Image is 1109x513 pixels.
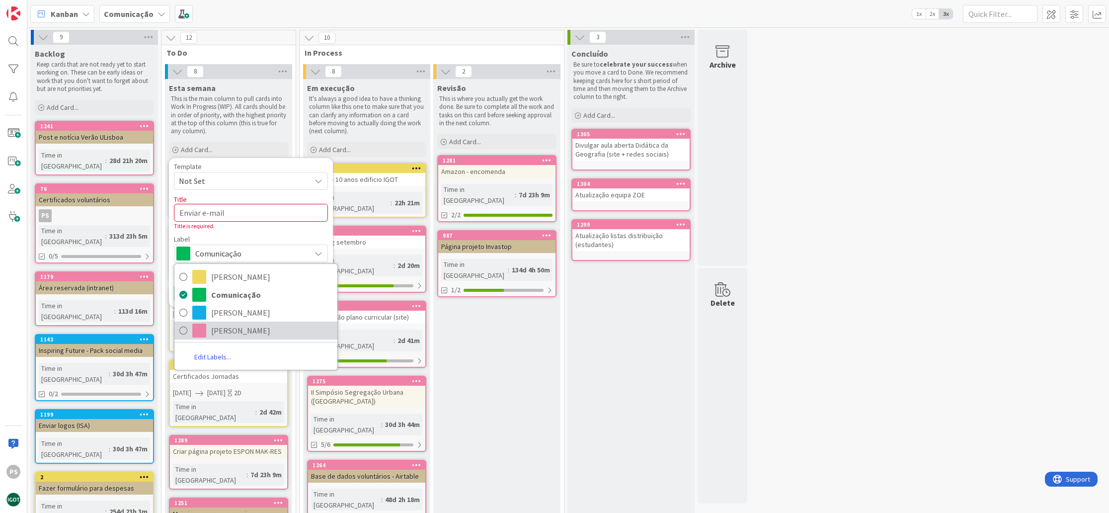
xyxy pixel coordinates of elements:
[449,137,481,146] span: Add Card...
[572,188,690,201] div: Atualização equipa ZOE
[710,59,736,71] div: Archive
[47,103,79,112] span: Add Card...
[305,48,552,58] span: In Process
[36,131,153,144] div: Post e notícia Verão ULisboa
[572,139,690,161] div: Divulgar aula aberta Didática da Geografia (site + redes sociais)
[35,183,154,263] a: 76Certificados voluntáriosPSTime in [GEOGRAPHIC_DATA]:313d 23h 5m0/5
[36,410,153,419] div: 1199
[35,49,65,59] span: Backlog
[170,436,287,458] div: 1289Criar página projeto ESPON MAK-RES
[246,469,248,480] span: :
[166,48,283,58] span: To Do
[573,61,689,101] p: Be sure to when you move a card to Done. We recommend keeping cards here for s short period of ti...
[394,260,395,271] span: :
[318,32,335,44] span: 10
[308,302,425,311] div: 1296
[577,221,690,228] div: 1299
[174,222,328,231] div: Title is required.
[438,165,555,178] div: Amazon - encomenda
[39,363,109,385] div: Time in [GEOGRAPHIC_DATA]
[939,9,952,19] span: 3x
[170,445,287,458] div: Criar página projeto ESPON MAK-RES
[313,378,425,385] div: 1275
[174,236,190,243] span: Label
[207,388,226,398] span: [DATE]
[36,482,153,495] div: Fazer formulário para despesas
[39,150,105,171] div: Time in [GEOGRAPHIC_DATA]
[40,273,153,280] div: 1179
[441,259,508,281] div: Time in [GEOGRAPHIC_DATA]
[36,272,153,294] div: 1179Área reservada (intranet)
[308,461,425,470] div: 1264
[104,9,154,19] b: Comunicação
[36,281,153,294] div: Área reservada (intranet)
[36,419,153,432] div: Enviar logos (ISA)
[195,247,306,260] span: Comunicação
[49,389,58,399] span: 0/2
[926,9,939,19] span: 2x
[173,464,246,486] div: Time in [GEOGRAPHIC_DATA]
[912,9,926,19] span: 1x
[170,370,287,383] div: Certificados Jornadas
[257,407,284,418] div: 2d 42m
[572,130,690,139] div: 1305
[37,61,152,93] p: Keep cards that are not ready yet to start working on. These can be early ideas or work that you ...
[39,300,114,322] div: Time in [GEOGRAPHIC_DATA]
[308,173,425,186] div: Convite 10 anos edificio IGOT
[321,439,330,450] span: 5/6
[174,163,202,170] span: Template
[308,302,425,324] div: 1296Atualização plano curricular (site)
[313,165,425,172] div: 1290
[109,368,110,379] span: :
[179,174,303,187] span: Not Set
[455,66,472,78] span: 2
[307,226,426,293] a: 1298Clipping setembroTime in [GEOGRAPHIC_DATA]:2d 20m3/4
[248,469,284,480] div: 7d 23h 9m
[391,197,392,208] span: :
[443,232,555,239] div: 987
[170,361,287,383] div: 1295Certificados Jornadas
[36,473,153,495] div: 2Fazer formulário para despesas
[174,348,251,366] a: Edit Labels...
[36,184,153,193] div: 76
[174,304,337,322] a: [PERSON_NAME]
[40,411,153,418] div: 1199
[308,227,425,249] div: 1298Clipping setembro
[36,122,153,144] div: 1241Post e notícia Verão ULisboa
[572,179,690,201] div: 1304Atualização equipa ZOE
[451,285,461,295] span: 1/2
[437,155,556,222] a: 1281Amazon - encomendaTime in [GEOGRAPHIC_DATA]:7d 23h 9m2/2
[234,388,241,398] div: 2D
[308,311,425,324] div: Atualização plano curricular (site)
[169,288,288,352] a: 1297[PERSON_NAME] Inspiring Future (até [DATE]) - adaptar o da Mais EducativaTime in [GEOGRAPHIC_...
[307,83,355,93] span: Em execução
[110,368,150,379] div: 30d 3h 47m
[255,407,257,418] span: :
[40,336,153,343] div: 1143
[174,204,328,222] textarea: Enviar e-mail
[443,157,555,164] div: 1281
[313,462,425,469] div: 1264
[169,360,288,427] a: 1295Certificados Jornadas[DATE][DATE]2DTime in [GEOGRAPHIC_DATA]:2d 42m
[572,220,690,229] div: 1299
[6,465,20,479] div: PS
[181,145,213,154] span: Add Card...
[308,386,425,408] div: II Simpósio Segregação Urbana ([GEOGRAPHIC_DATA])
[383,419,422,430] div: 30d 3h 44m
[307,376,426,452] a: 1275II Simpósio Segregação Urbana ([GEOGRAPHIC_DATA])Time in [GEOGRAPHIC_DATA]:30d 3h 44m5/6
[311,414,381,435] div: Time in [GEOGRAPHIC_DATA]
[170,436,287,445] div: 1289
[211,269,332,284] span: [PERSON_NAME]
[49,251,58,261] span: 0/5
[311,489,381,511] div: Time in [GEOGRAPHIC_DATA]
[571,178,691,211] a: 1304Atualização equipa ZOE
[173,388,191,398] span: [DATE]
[438,231,555,253] div: 987Página projeto Invastop
[395,335,422,346] div: 2d 41m
[325,66,342,78] span: 8
[36,193,153,206] div: Certificados voluntários
[107,231,150,242] div: 313d 23h 5m
[39,209,52,222] div: PS
[36,335,153,344] div: 1143
[571,219,691,261] a: 1299Atualização listas distribuição (estudantes)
